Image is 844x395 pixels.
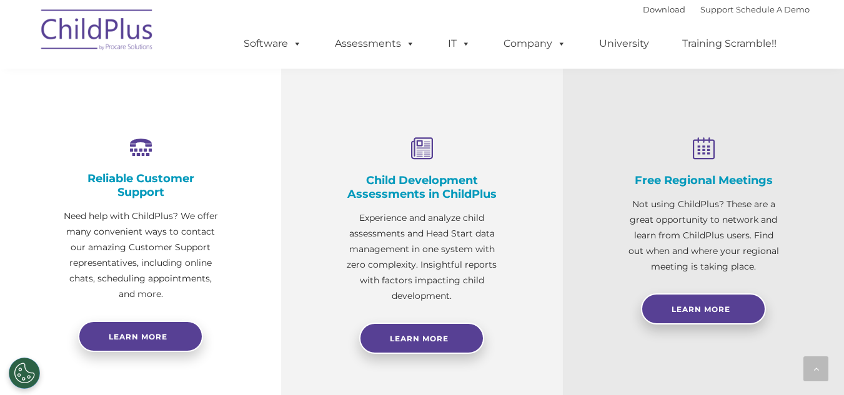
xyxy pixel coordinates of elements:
span: Phone number [174,134,227,143]
a: Support [700,4,733,14]
a: Learn More [641,293,766,324]
p: Not using ChildPlus? These are a great opportunity to network and learn from ChildPlus users. Fin... [625,197,782,275]
span: Learn More [672,305,730,314]
a: University [587,31,662,56]
h4: Free Regional Meetings [625,173,782,187]
p: Need help with ChildPlus? We offer many convenient ways to contact our amazing Customer Support r... [62,208,219,302]
a: Learn more [78,321,203,352]
img: ChildPlus by Procare Solutions [35,1,160,63]
a: Assessments [322,31,427,56]
button: Cookies Settings [9,358,40,389]
h4: Reliable Customer Support [62,172,219,199]
span: Last name [174,82,212,92]
a: Schedule A Demo [736,4,810,14]
a: Download [643,4,685,14]
a: Company [491,31,578,56]
a: Training Scramble!! [670,31,789,56]
h4: Child Development Assessments in ChildPlus [344,173,500,201]
font: | [643,4,810,14]
span: Learn more [109,332,167,341]
a: Learn More [359,323,484,354]
a: IT [435,31,483,56]
a: Software [231,31,314,56]
span: Learn More [390,334,449,343]
p: Experience and analyze child assessments and Head Start data management in one system with zero c... [344,210,500,304]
